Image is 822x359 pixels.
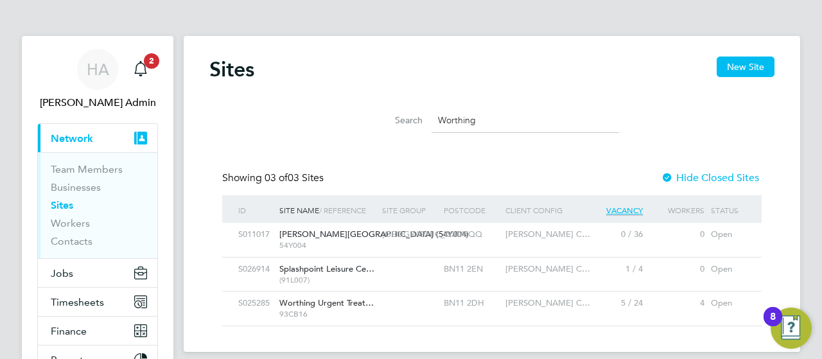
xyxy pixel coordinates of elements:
a: S025285Worthing Urgent Treat… 93CB16BN11 2DH[PERSON_NAME] C…5 / 244Open [235,291,749,302]
div: 0 [646,258,708,281]
span: Vacancy [606,205,643,216]
div: 0 [646,223,708,247]
label: Search [365,114,423,126]
div: Postcode [441,195,502,225]
span: 03 Sites [265,171,324,184]
a: Team Members [51,163,123,175]
a: Sites [51,199,73,211]
div: Open [708,223,749,247]
button: Timesheets [38,288,157,316]
div: Open [708,258,749,281]
div: 1 / 4 [584,258,646,281]
button: Network [38,124,157,152]
div: 5 / 24 [584,292,646,315]
span: Jobs [51,267,73,279]
div: Site Name [276,195,379,225]
div: BN11 2EN [441,258,502,281]
div: S025285 [235,292,276,315]
a: Workers [51,217,90,229]
span: (91L007) [279,275,376,285]
div: ID [235,195,276,225]
div: Network [38,152,157,258]
div: S026914 [235,258,276,281]
button: Finance [38,317,157,345]
span: [PERSON_NAME] C… [505,229,590,240]
span: Timesheets [51,296,104,308]
div: Workers [646,195,708,225]
button: Jobs [38,259,157,287]
a: HA[PERSON_NAME] Admin [37,49,158,110]
span: [GEOGRAPHIC_DATA] [382,229,468,240]
span: 93CB16 [279,309,376,319]
span: HA [87,61,109,78]
a: Contacts [51,235,92,247]
span: 2 [144,53,159,69]
div: Status [708,195,749,225]
span: Splashpoint Leisure Ce… [279,263,374,274]
a: 2 [128,49,153,90]
div: 4 [646,292,708,315]
span: Hays Admin [37,95,158,110]
a: S026914Splashpoint Leisure Ce… (91L007)BN11 2EN[PERSON_NAME] C…1 / 40Open [235,257,749,268]
span: Worthing Urgent Treat… [279,297,374,308]
span: Finance [51,325,87,337]
div: Client Config [502,195,584,225]
div: 0 / 36 [584,223,646,247]
div: Open [708,292,749,315]
span: Network [51,132,93,144]
button: New Site [717,57,774,77]
div: Site Group [379,195,441,225]
a: S011017[PERSON_NAME][GEOGRAPHIC_DATA] (54Y004) 54Y004[GEOGRAPHIC_DATA]W10 5QQ[PERSON_NAME] C…0 / ... [235,222,749,233]
span: 03 of [265,171,288,184]
button: Open Resource Center, 8 new notifications [771,308,812,349]
div: W10 5QQ [441,223,502,247]
div: Showing [222,171,326,185]
span: / Reference [319,205,366,215]
input: Site name, group, address or client config [432,108,619,133]
span: 54Y004 [279,240,376,250]
div: BN11 2DH [441,292,502,315]
span: [PERSON_NAME][GEOGRAPHIC_DATA] (54Y004) [279,229,469,240]
div: S011017 [235,223,276,247]
div: 8 [770,317,776,333]
label: Hide Closed Sites [661,171,759,184]
h2: Sites [209,57,254,82]
a: Businesses [51,181,101,193]
span: [PERSON_NAME] C… [505,297,590,308]
span: [PERSON_NAME] C… [505,263,590,274]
